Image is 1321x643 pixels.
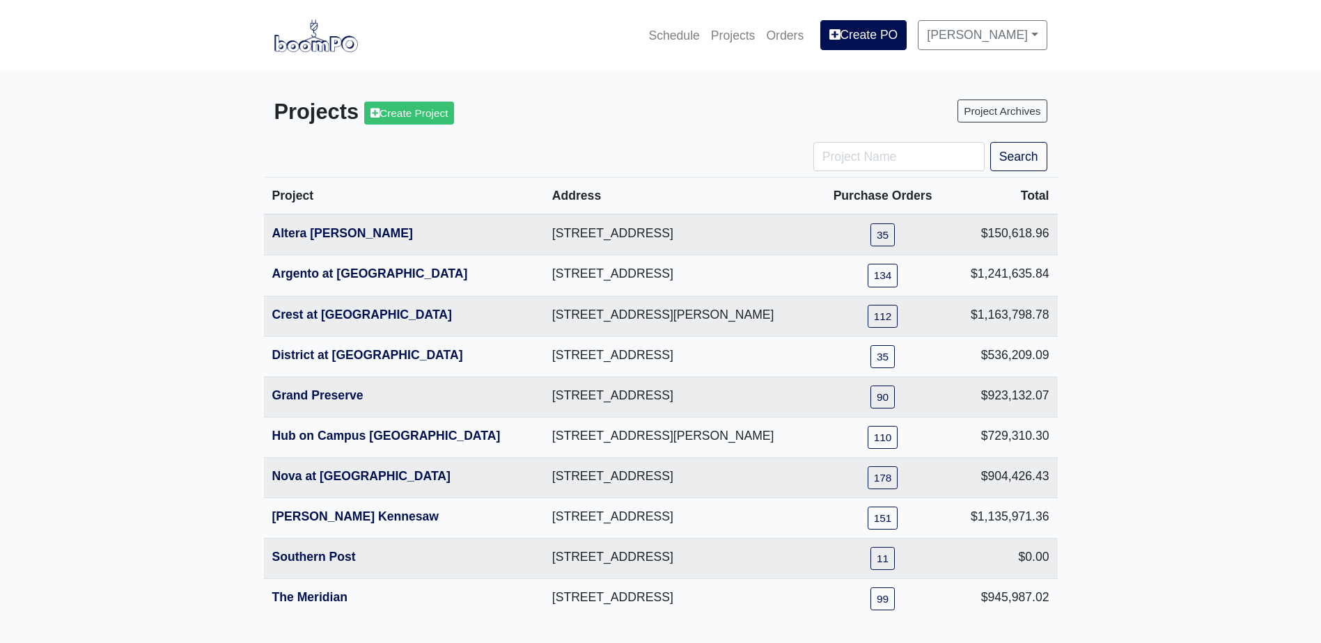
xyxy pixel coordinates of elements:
[948,296,1057,336] td: $1,163,798.78
[957,100,1047,122] a: Project Archives
[272,469,451,483] a: Nova at [GEOGRAPHIC_DATA]
[544,177,817,215] th: Address
[868,426,898,449] a: 110
[868,305,898,328] a: 112
[948,498,1057,539] td: $1,135,971.36
[544,417,817,457] td: [STREET_ADDRESS][PERSON_NAME]
[870,345,895,368] a: 35
[870,223,895,246] a: 35
[272,509,439,523] a: [PERSON_NAME] Kennesaw
[868,264,898,287] a: 134
[544,376,817,417] td: [STREET_ADDRESS]
[272,308,452,321] a: Crest at [GEOGRAPHIC_DATA]
[948,539,1057,579] td: $0.00
[948,457,1057,498] td: $904,426.43
[544,579,817,619] td: [STREET_ADDRESS]
[272,267,468,280] a: Argento at [GEOGRAPHIC_DATA]
[948,214,1057,255] td: $150,618.96
[870,547,895,570] a: 11
[544,336,817,376] td: [STREET_ADDRESS]
[868,466,898,489] a: 178
[948,417,1057,457] td: $729,310.30
[544,296,817,336] td: [STREET_ADDRESS][PERSON_NAME]
[760,20,809,51] a: Orders
[544,539,817,579] td: [STREET_ADDRESS]
[705,20,761,51] a: Projects
[918,20,1047,49] a: [PERSON_NAME]
[870,587,895,610] a: 99
[544,214,817,255] td: [STREET_ADDRESS]
[813,142,985,171] input: Project Name
[820,20,907,49] a: Create PO
[990,142,1047,171] button: Search
[948,376,1057,417] td: $923,132.07
[948,255,1057,296] td: $1,241,635.84
[870,386,895,408] a: 90
[264,177,544,215] th: Project
[948,579,1057,619] td: $945,987.02
[274,100,650,125] h3: Projects
[272,590,348,604] a: The Meridian
[643,20,705,51] a: Schedule
[544,498,817,539] td: [STREET_ADDRESS]
[274,19,358,51] img: boomPO
[272,388,364,402] a: Grand Preserve
[364,102,454,125] a: Create Project
[544,255,817,296] td: [STREET_ADDRESS]
[272,226,413,240] a: Altera [PERSON_NAME]
[948,336,1057,376] td: $536,209.09
[817,177,949,215] th: Purchase Orders
[272,348,463,362] a: District at [GEOGRAPHIC_DATA]
[948,177,1057,215] th: Total
[544,457,817,498] td: [STREET_ADDRESS]
[272,550,356,564] a: Southern Post
[868,507,898,530] a: 151
[272,429,501,443] a: Hub on Campus [GEOGRAPHIC_DATA]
